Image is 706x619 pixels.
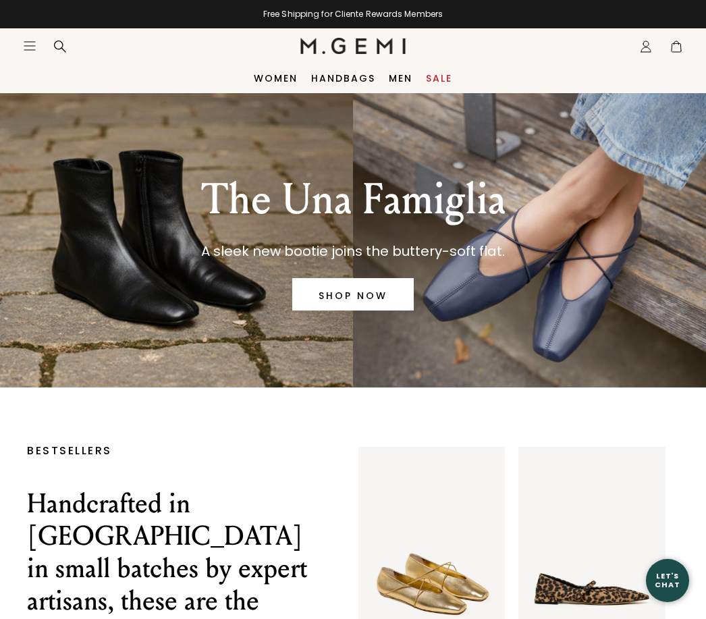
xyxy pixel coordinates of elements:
a: SHOP NOW [292,278,414,311]
a: Sale [426,73,452,84]
a: Men [389,73,412,84]
a: Women [254,73,298,84]
button: Open site menu [23,39,36,53]
img: M.Gemi [300,38,406,54]
a: Handbags [311,73,375,84]
p: BESTSELLERS [27,447,318,455]
p: The Una Famiglia [201,176,506,224]
div: Let's Chat [646,572,689,589]
p: A sleek new bootie joins the buttery-soft flat. [201,240,506,262]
